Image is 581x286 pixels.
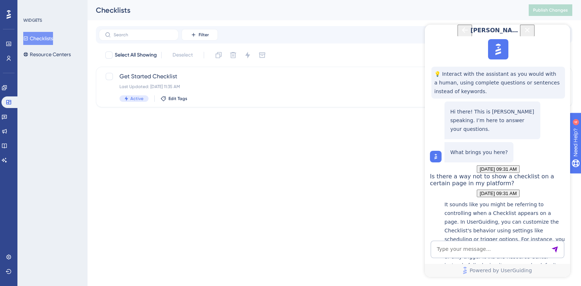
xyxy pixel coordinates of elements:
button: Publish Changes [529,4,572,16]
button: Edit Tags [161,96,187,101]
span: Edit Tags [168,96,187,101]
span: Need Help? [17,2,45,11]
button: Filter [182,29,218,41]
div: Last Updated: [DATE] 11:35 AM [119,84,491,90]
input: Search [114,32,172,37]
span: Select All Showing [115,51,157,59]
iframe: UserGuiding AI Assistant [425,25,570,277]
span: Get Started Checklist [119,72,491,81]
div: Checklists [96,5,511,15]
span: Filter [199,32,209,38]
span: Active [130,96,143,101]
div: 4 [50,4,53,9]
button: Deselect [166,49,199,62]
span: Publish Changes [533,7,568,13]
span: Deselect [172,51,193,59]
